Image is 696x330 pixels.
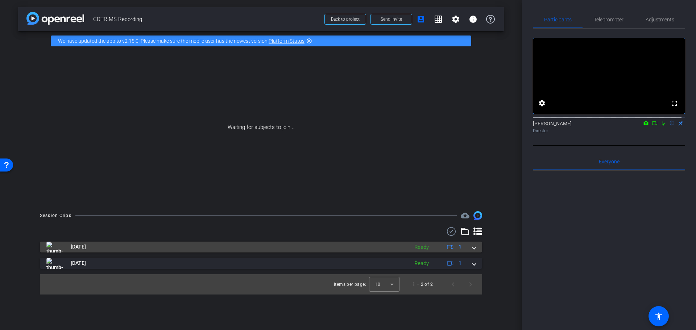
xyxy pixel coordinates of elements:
[646,17,674,22] span: Adjustments
[71,243,86,251] span: [DATE]
[533,128,685,134] div: Director
[670,99,679,108] mat-icon: fullscreen
[461,211,469,220] span: Destinations for your clips
[46,258,63,269] img: thumb-nail
[459,243,461,251] span: 1
[40,212,71,219] div: Session Clips
[334,281,366,288] div: Items per page:
[413,281,433,288] div: 1 – 2 of 2
[370,14,412,25] button: Send invite
[473,211,482,220] img: Session clips
[331,17,360,22] span: Back to project
[381,16,402,22] span: Send invite
[18,51,504,204] div: Waiting for subjects to join...
[459,259,461,267] span: 1
[461,211,469,220] mat-icon: cloud_upload
[451,15,460,24] mat-icon: settings
[434,15,443,24] mat-icon: grid_on
[40,258,482,269] mat-expansion-panel-header: thumb-nail[DATE]Ready1
[324,14,366,25] button: Back to project
[51,35,471,46] div: We have updated the app to v2.15.0. Please make sure the mobile user has the newest version.
[654,312,663,321] mat-icon: accessibility
[46,242,63,252] img: thumb-nail
[40,242,482,252] mat-expansion-panel-header: thumb-nail[DATE]Ready1
[538,99,546,108] mat-icon: settings
[469,15,477,24] mat-icon: info
[668,120,676,126] mat-icon: flip
[269,38,304,44] a: Platform Status
[411,243,432,251] div: Ready
[594,17,623,22] span: Teleprompter
[71,259,86,267] span: [DATE]
[26,12,84,25] img: app-logo
[444,276,462,293] button: Previous page
[599,159,620,164] span: Everyone
[411,259,432,268] div: Ready
[93,12,320,26] span: CDTR MS Recording
[544,17,572,22] span: Participants
[462,276,479,293] button: Next page
[533,120,685,134] div: [PERSON_NAME]
[417,15,425,24] mat-icon: account_box
[306,38,312,44] mat-icon: highlight_off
